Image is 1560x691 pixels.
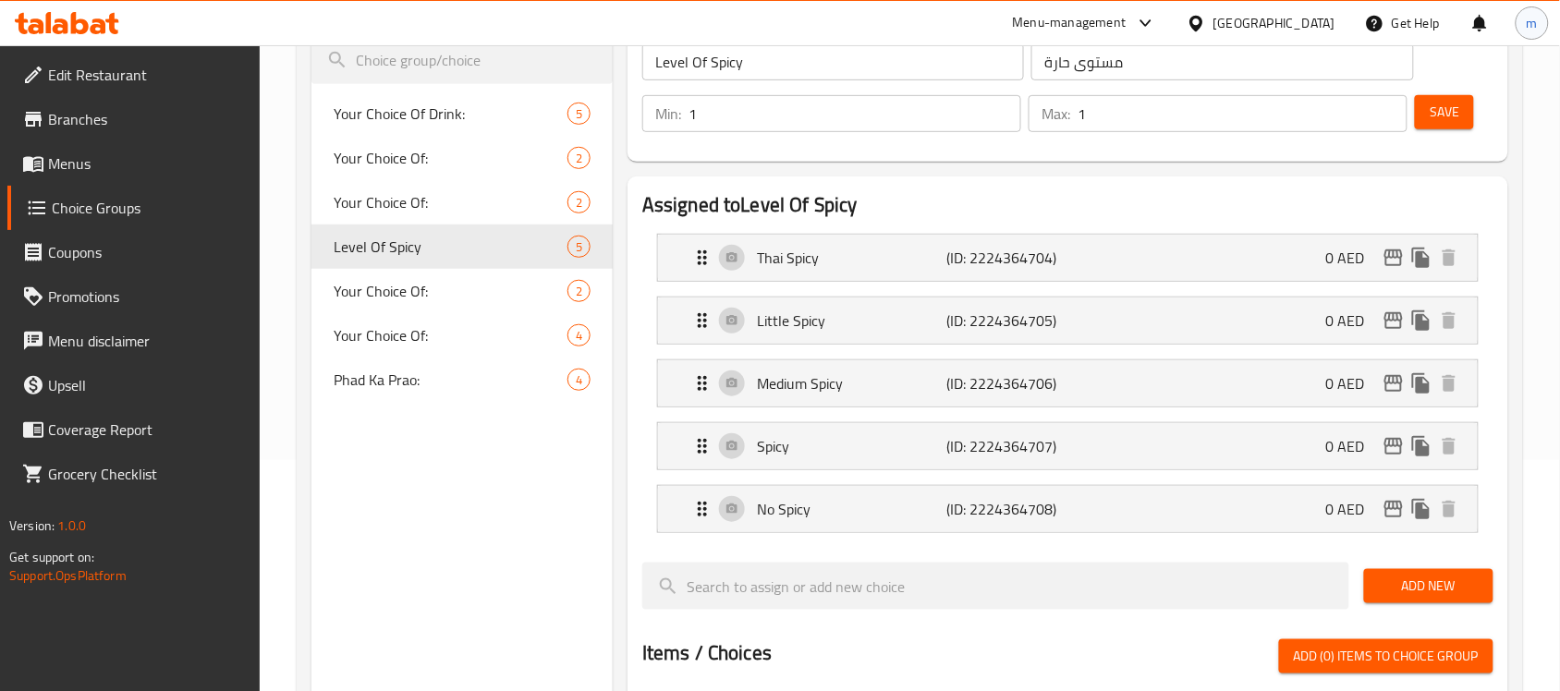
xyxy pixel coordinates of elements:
div: Choices [567,369,591,391]
span: Upsell [48,374,246,396]
p: Little Spicy [757,309,946,332]
a: Branches [7,97,261,141]
span: Choice Groups [52,197,246,219]
a: Grocery Checklist [7,452,261,496]
div: Choices [567,324,591,346]
p: No Spicy [757,498,946,520]
div: Your Choice Of:2 [311,269,613,313]
button: Add (0) items to choice group [1279,639,1493,673]
p: 0 AED [1326,309,1380,332]
a: Support.OpsPlatform [9,564,127,588]
span: Branches [48,108,246,130]
button: Add New [1364,569,1493,603]
div: [GEOGRAPHIC_DATA] [1213,13,1335,33]
span: Add New [1379,575,1479,598]
div: Expand [658,297,1478,344]
div: Your Choice Of Drink:5 [311,91,613,136]
span: Promotions [48,285,246,308]
input: search [642,563,1349,610]
button: delete [1435,370,1463,397]
div: Expand [658,235,1478,281]
span: 5 [568,238,590,256]
button: duplicate [1408,307,1435,334]
button: edit [1380,432,1408,460]
div: Phad Ka Prao:4 [311,358,613,402]
a: Promotions [7,274,261,319]
button: edit [1380,370,1408,397]
span: 2 [568,150,590,167]
h2: Items / Choices [642,639,772,667]
p: (ID: 2224364708) [946,498,1073,520]
button: delete [1435,244,1463,272]
div: Choices [567,236,591,258]
p: Min: [655,103,681,125]
span: Coupons [48,241,246,263]
span: Menus [48,152,246,175]
button: Save [1415,95,1474,129]
p: Max: [1042,103,1070,125]
p: Spicy [757,435,946,457]
button: delete [1435,495,1463,523]
li: Expand [642,352,1493,415]
p: (ID: 2224364705) [946,309,1073,332]
div: Expand [658,423,1478,469]
div: Menu-management [1013,12,1127,34]
div: Your Choice Of:4 [311,313,613,358]
button: edit [1380,495,1408,523]
p: 0 AED [1326,372,1380,394]
span: Save [1430,101,1459,124]
div: Your Choice Of:2 [311,180,613,224]
a: Coupons [7,230,261,274]
span: 2 [568,283,590,300]
span: Menu disclaimer [48,330,246,352]
button: duplicate [1408,495,1435,523]
span: Your Choice Of Drink: [334,103,567,125]
span: 1.0.0 [57,514,86,538]
li: Expand [642,478,1493,540]
li: Expand [642,226,1493,289]
span: 2 [568,194,590,212]
span: Your Choice Of: [334,147,567,169]
a: Choice Groups [7,186,261,230]
p: (ID: 2224364704) [946,247,1073,269]
div: Expand [658,486,1478,532]
span: Your Choice Of: [334,324,567,346]
a: Menus [7,141,261,186]
span: Edit Restaurant [48,64,246,86]
div: Choices [567,280,591,302]
span: 5 [568,105,590,123]
span: 4 [568,327,590,345]
div: Level Of Spicy5 [311,224,613,269]
h2: Assigned to Level Of Spicy [642,191,1493,219]
a: Coverage Report [7,407,261,452]
span: Level Of Spicy [334,236,567,258]
div: Expand [658,360,1478,406]
p: Medium Spicy [757,372,946,394]
button: edit [1380,307,1408,334]
p: (ID: 2224364706) [946,372,1073,394]
div: Choices [567,191,591,213]
span: Phad Ka Prao: [334,369,567,391]
button: delete [1435,432,1463,460]
div: Your Choice Of:2 [311,136,613,180]
span: Coverage Report [48,418,246,441]
input: search [311,37,613,84]
span: Grocery Checklist [48,463,246,485]
p: (ID: 2224364707) [946,435,1073,457]
div: Choices [567,103,591,125]
p: 0 AED [1326,247,1380,269]
span: Your Choice Of: [334,191,567,213]
button: duplicate [1408,244,1435,272]
p: 0 AED [1326,498,1380,520]
li: Expand [642,289,1493,352]
span: Version: [9,514,55,538]
a: Menu disclaimer [7,319,261,363]
li: Expand [642,415,1493,478]
span: Get support on: [9,545,94,569]
p: Thai Spicy [757,247,946,269]
button: delete [1435,307,1463,334]
span: m [1527,13,1538,33]
button: duplicate [1408,370,1435,397]
button: edit [1380,244,1408,272]
span: Your Choice Of: [334,280,567,302]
